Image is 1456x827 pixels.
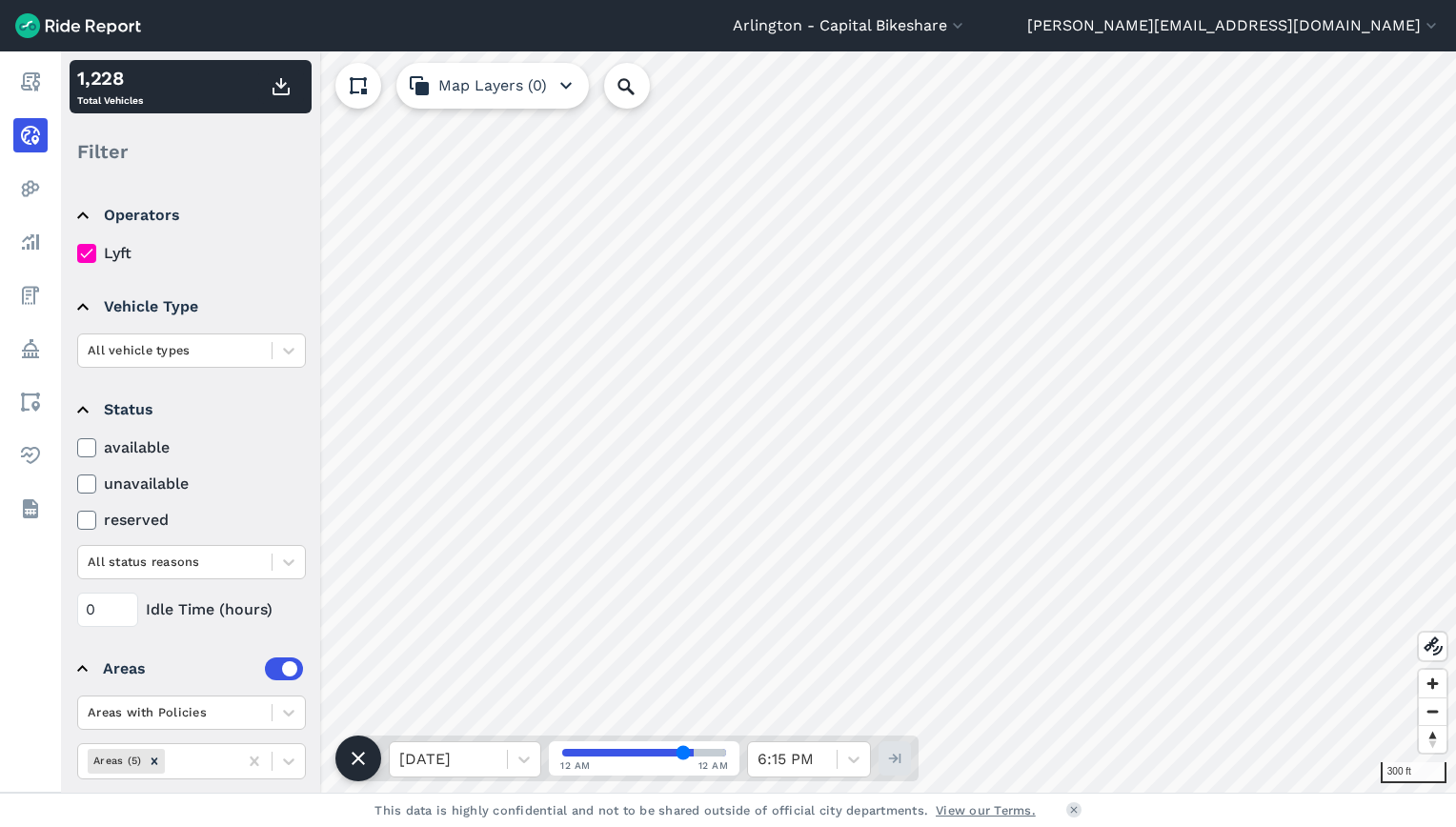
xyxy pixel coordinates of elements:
button: Zoom in [1419,670,1446,697]
label: reserved [77,509,306,532]
label: Lyft [77,242,306,265]
div: 300 ft [1381,762,1446,783]
div: Filter [70,122,312,181]
button: [PERSON_NAME][EMAIL_ADDRESS][DOMAIN_NAME] [1027,14,1441,37]
a: Analyze [13,225,48,259]
div: 1,228 [77,64,143,92]
span: 12 AM [560,758,591,773]
a: Health [13,438,48,473]
span: 12 AM [698,758,729,773]
summary: Areas [77,642,303,696]
a: Report [13,65,48,99]
summary: Vehicle Type [77,280,303,333]
a: Fees [13,278,48,313]
summary: Operators [77,189,303,242]
a: Heatmaps [13,171,48,206]
label: unavailable [77,473,306,495]
input: Search Location or Vehicles [604,63,680,109]
div: Idle Time (hours) [77,593,306,627]
div: Areas [103,657,303,680]
a: Areas [13,385,48,419]
button: Reset bearing to north [1419,725,1446,753]
a: View our Terms. [936,801,1036,819]
div: Total Vehicles [77,64,143,110]
canvas: Map [61,51,1456,793]
div: Areas (5) [88,749,144,773]
a: Realtime [13,118,48,152]
div: Remove Areas (5) [144,749,165,773]
a: Policy [13,332,48,366]
label: available [77,436,306,459]
img: Ride Report [15,13,141,38]
button: Map Layers (0) [396,63,589,109]
a: Datasets [13,492,48,526]
summary: Status [77,383,303,436]
button: Zoom out [1419,697,1446,725]
button: Arlington - Capital Bikeshare [733,14,967,37]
